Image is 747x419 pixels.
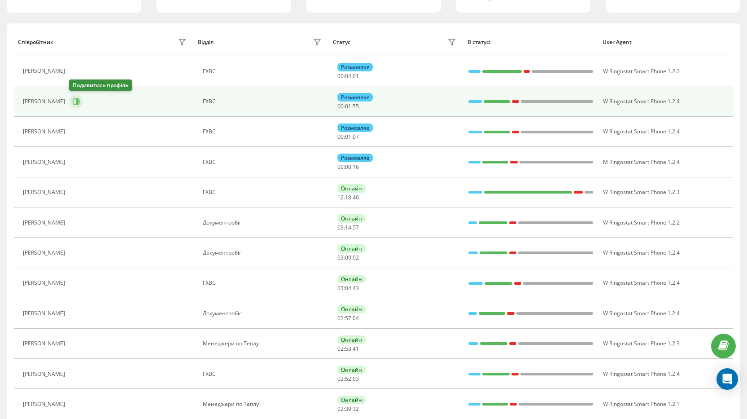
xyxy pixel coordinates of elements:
div: ГХВС [203,68,324,75]
span: 04 [345,72,351,80]
span: 02 [337,345,344,353]
span: 18 [345,194,351,201]
span: 02 [337,375,344,383]
span: 00 [337,133,344,141]
span: W Ringostat Smart Phone 1.2.4 [603,309,680,317]
div: : : [337,285,359,291]
div: ГХВС [203,371,324,377]
div: ГХВС [203,159,324,165]
div: Подивитись профіль [69,79,132,91]
span: 00 [337,72,344,80]
span: 32 [353,405,359,413]
div: : : [337,315,359,322]
span: 14 [345,224,351,231]
div: Онлайн [337,305,366,313]
div: Документообіг [203,250,324,256]
div: [PERSON_NAME] [23,340,67,347]
div: [PERSON_NAME] [23,310,67,317]
div: Онлайн [337,214,366,223]
div: Статус [333,39,350,45]
span: 01 [345,102,351,110]
span: W Ringostat Smart Phone 1.2.2 [603,67,680,75]
span: 03 [337,224,344,231]
div: Менеджери по Теплу [203,340,324,347]
span: 16 [353,163,359,171]
div: [PERSON_NAME] [23,98,67,105]
div: : : [337,346,359,352]
div: [PERSON_NAME] [23,280,67,286]
span: 43 [353,284,359,292]
span: 57 [353,224,359,231]
div: : : [337,406,359,412]
span: 01 [353,72,359,80]
div: [PERSON_NAME] [23,250,67,256]
div: Онлайн [337,396,366,404]
span: 03 [337,254,344,261]
div: ГХВС [203,280,324,286]
span: 07 [353,133,359,141]
div: : : [337,164,359,170]
span: 02 [337,314,344,322]
div: Онлайн [337,184,366,193]
span: W Ringostat Smart Phone 1.2.4 [603,249,680,256]
div: ГХВС [203,189,324,195]
span: W Ringostat Smart Phone 1.2.2 [603,219,680,226]
span: 41 [353,345,359,353]
div: В статусі [467,39,594,45]
span: W Ringostat Smart Phone 1.2.4 [603,128,680,135]
div: [PERSON_NAME] [23,189,67,195]
div: [PERSON_NAME] [23,220,67,226]
span: 53 [345,345,351,353]
span: W Ringostat Smart Phone 1.2.4 [603,370,680,378]
span: 12 [337,194,344,201]
div: Розмовляє [337,154,373,162]
span: 00 [345,163,351,171]
div: [PERSON_NAME] [23,128,67,135]
span: 55 [353,102,359,110]
div: [PERSON_NAME] [23,68,67,74]
div: Розмовляє [337,63,373,71]
span: 46 [353,194,359,201]
div: Open Intercom Messenger [716,368,738,390]
div: : : [337,225,359,231]
div: Онлайн [337,366,366,374]
div: Документообіг [203,220,324,226]
span: 03 [353,375,359,383]
div: User Agent [603,39,729,45]
span: W Ringostat Smart Phone 1.2.4 [603,279,680,287]
span: 02 [353,254,359,261]
div: Менеджери по Теплу [203,401,324,407]
div: Співробітник [18,39,53,45]
div: : : [337,194,359,201]
div: Розмовляє [337,123,373,132]
div: : : [337,255,359,261]
div: [PERSON_NAME] [23,371,67,377]
div: Онлайн [337,275,366,283]
span: 00 [337,163,344,171]
span: 52 [345,375,351,383]
span: W Ringostat Smart Phone 1.2.3 [603,188,680,196]
div: : : [337,134,359,140]
div: : : [337,103,359,110]
span: 02 [337,405,344,413]
span: 57 [345,314,351,322]
div: : : [337,73,359,79]
div: Онлайн [337,335,366,344]
div: : : [337,376,359,382]
div: ГХВС [203,128,324,135]
div: Відділ [198,39,214,45]
span: 04 [345,284,351,292]
span: M Ringostat Smart Phone 1.2.4 [603,158,680,166]
div: [PERSON_NAME] [23,159,67,165]
span: W Ringostat Smart Phone 1.2.3 [603,340,680,347]
div: Документообіг [203,310,324,317]
div: Онлайн [337,244,366,253]
span: W Ringostat Smart Phone 1.2.4 [603,97,680,105]
span: 39 [345,405,351,413]
div: [PERSON_NAME] [23,401,67,407]
span: W Ringostat Smart Phone 1.2.1 [603,400,680,408]
span: 09 [345,254,351,261]
span: 04 [353,314,359,322]
span: 00 [337,102,344,110]
div: Розмовляє [337,93,373,101]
